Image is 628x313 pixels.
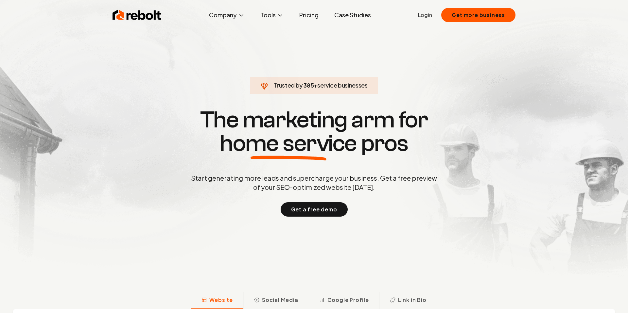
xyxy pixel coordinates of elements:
[379,292,437,309] button: Link in Bio
[304,81,314,90] span: 385
[294,8,324,22] a: Pricing
[113,8,162,22] img: Rebolt Logo
[329,8,376,22] a: Case Studies
[317,81,368,89] span: service businesses
[243,292,309,309] button: Social Media
[204,8,250,22] button: Company
[281,202,348,217] button: Get a free demo
[190,173,438,192] p: Start generating more leads and supercharge your business. Get a free preview of your SEO-optimiz...
[220,132,357,155] span: home service
[209,296,233,304] span: Website
[273,81,303,89] span: Trusted by
[441,8,515,22] button: Get more business
[157,108,471,155] h1: The marketing arm for pros
[191,292,243,309] button: Website
[418,11,432,19] a: Login
[398,296,427,304] span: Link in Bio
[314,81,317,89] span: +
[255,8,289,22] button: Tools
[309,292,379,309] button: Google Profile
[327,296,369,304] span: Google Profile
[262,296,298,304] span: Social Media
